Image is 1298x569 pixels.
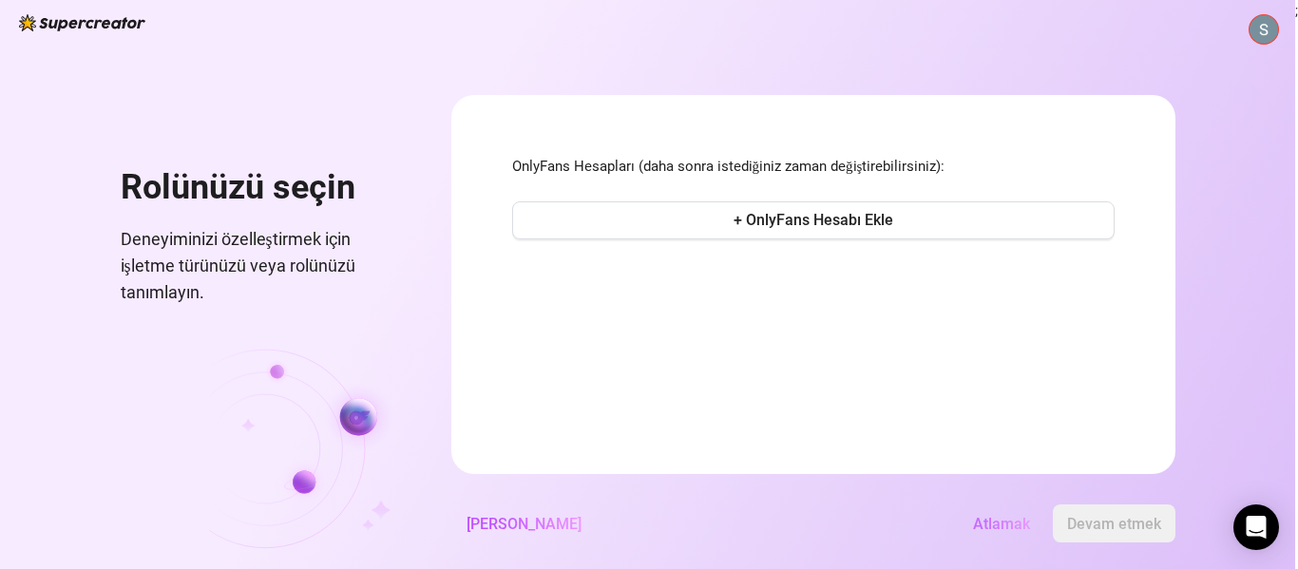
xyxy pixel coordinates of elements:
[512,158,945,175] font: OnlyFans Hesapları (daha sonra istediğiniz zaman değiştirebilirsiniz):
[1053,504,1175,542] button: Devam etmek
[451,504,597,542] button: [PERSON_NAME]
[1233,504,1279,550] div: Intercom Messenger'ı açın
[1295,3,1298,18] font: ;
[19,14,145,31] img: logo
[1250,15,1278,44] img: ACg8ocLq7ZXwzzPvnvN0LThu9-ZYAx0yH7OXLjxhHEBAwYZrNLyRSg=s96-c
[734,211,893,229] font: + OnlyFans Hesabı Ekle
[467,515,582,533] font: [PERSON_NAME]
[973,515,1030,533] font: Atlamak
[121,167,355,207] font: Rolünüzü seçin
[958,504,1045,542] button: Atlamak
[121,229,355,303] font: Deneyiminizi özelleştirmek için işletme türünüzü veya rolünüzü tanımlayın.
[512,201,1115,239] button: + OnlyFans Hesabı Ekle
